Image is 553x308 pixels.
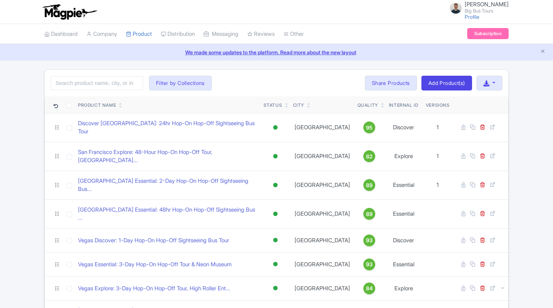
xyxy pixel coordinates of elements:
[357,283,381,294] a: 84
[366,181,373,189] span: 89
[357,259,381,270] a: 93
[423,96,453,113] th: Versions
[450,2,462,14] img: digfaj7bfdq63uoecq43.jpg
[384,142,423,171] td: Explore
[290,113,354,142] td: [GEOGRAPHIC_DATA]
[78,177,258,194] a: [GEOGRAPHIC_DATA] Essential: 2-Day Hop-On Hop-Off Sightseeing Bus...
[540,48,546,56] button: Close announcement
[384,171,423,199] td: Essential
[366,284,373,292] span: 84
[290,228,354,252] td: [GEOGRAPHIC_DATA]
[357,235,381,246] a: 93
[465,14,479,20] a: Profile
[384,96,423,113] th: Internal ID
[41,4,98,20] img: logo-ab69f6fb50320c5b225c76a69d11143b.png
[272,151,279,162] div: Active
[284,24,304,44] a: Other
[357,179,381,191] a: 89
[272,209,279,219] div: Active
[272,235,279,246] div: Active
[272,283,279,294] div: Active
[357,122,381,133] a: 95
[437,153,439,160] span: 1
[78,236,229,245] a: Vegas Discover: 1-Day Hop-On Hop-Off Sightseeing Bus Tour
[357,102,378,109] div: Quality
[366,124,373,132] span: 95
[384,113,423,142] td: Discover
[290,171,354,199] td: [GEOGRAPHIC_DATA]
[86,24,117,44] a: Company
[290,276,354,300] td: [GEOGRAPHIC_DATA]
[204,24,238,44] a: Messaging
[366,236,373,244] span: 93
[290,142,354,171] td: [GEOGRAPHIC_DATA]
[78,102,116,109] div: Product Name
[290,199,354,228] td: [GEOGRAPHIC_DATA]
[78,119,258,136] a: Discover [GEOGRAPHIC_DATA]: 24hr Hop-On Hop-Off Sightseeing Bus Tour
[126,24,152,44] a: Product
[357,208,381,220] a: 89
[78,206,258,222] a: [GEOGRAPHIC_DATA] Essential: 48hr Hop-On Hop-Off Sightseeing Bus ...
[264,102,282,109] div: Status
[366,153,373,161] span: 82
[465,8,509,13] small: Big Bus Tours
[272,122,279,133] div: Active
[357,150,381,162] a: 82
[384,252,423,276] td: Essential
[365,76,417,90] a: Share Products
[384,199,423,228] td: Essential
[384,228,423,252] td: Discover
[78,260,232,269] a: Vegas Essential: 3-Day Hop-On Hop-Off Tour & Neon Museum
[247,24,275,44] a: Reviews
[467,28,509,39] a: Subscription
[272,259,279,270] div: Active
[290,252,354,276] td: [GEOGRAPHIC_DATA]
[161,24,195,44] a: Distribution
[149,76,212,90] button: Filter by Collections
[421,76,472,90] a: Add Product(s)
[51,76,143,90] input: Search product name, city, or interal id
[44,24,78,44] a: Dashboard
[78,148,258,165] a: San Francisco Explore: 48-Hour Hop-On Hop-Off Tour, [GEOGRAPHIC_DATA]...
[293,102,304,109] div: City
[366,210,373,218] span: 89
[4,48,549,56] a: We made some updates to the platform. Read more about the new layout
[445,1,509,13] a: [PERSON_NAME] Big Bus Tours
[366,260,373,268] span: 93
[437,124,439,131] span: 1
[78,284,230,293] a: Vegas Explore: 3-Day Hop-On Hop-Off Tour, High Roller Ent...
[384,276,423,300] td: Explore
[437,181,439,188] span: 1
[272,180,279,191] div: Active
[465,1,509,8] span: [PERSON_NAME]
